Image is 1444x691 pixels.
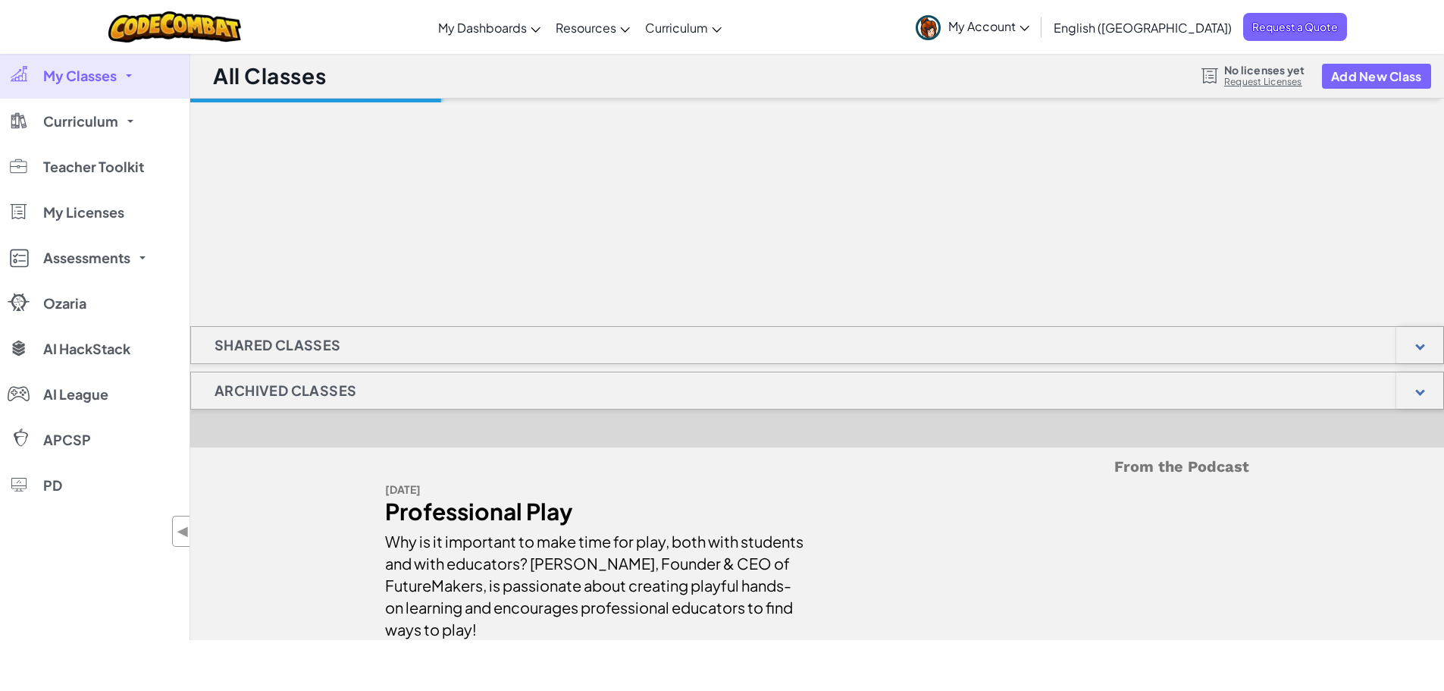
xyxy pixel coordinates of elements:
[916,15,941,40] img: avatar
[1054,20,1232,36] span: English ([GEOGRAPHIC_DATA])
[556,20,616,36] span: Resources
[191,372,380,410] h1: Archived Classes
[191,326,365,364] h1: Shared Classes
[43,206,124,219] span: My Licenses
[438,20,527,36] span: My Dashboards
[108,11,241,42] img: CodeCombat logo
[177,520,190,542] span: ◀
[213,61,326,90] h1: All Classes
[1224,64,1305,76] span: No licenses yet
[385,479,806,501] div: [DATE]
[43,115,118,128] span: Curriculum
[43,69,117,83] span: My Classes
[385,501,806,523] div: Professional Play
[1224,76,1305,88] a: Request Licenses
[43,342,130,356] span: AI HackStack
[1322,64,1431,89] button: Add New Class
[385,455,1249,479] h5: From the Podcast
[385,523,806,640] div: Why is it important to make time for play, both with students and with educators? [PERSON_NAME], ...
[43,297,86,310] span: Ozaria
[637,7,729,48] a: Curriculum
[1046,7,1239,48] a: English ([GEOGRAPHIC_DATA])
[431,7,548,48] a: My Dashboards
[43,251,130,265] span: Assessments
[908,3,1037,51] a: My Account
[1243,13,1347,41] a: Request a Quote
[43,160,144,174] span: Teacher Toolkit
[948,18,1029,34] span: My Account
[548,7,637,48] a: Resources
[645,20,708,36] span: Curriculum
[43,388,108,401] span: AI League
